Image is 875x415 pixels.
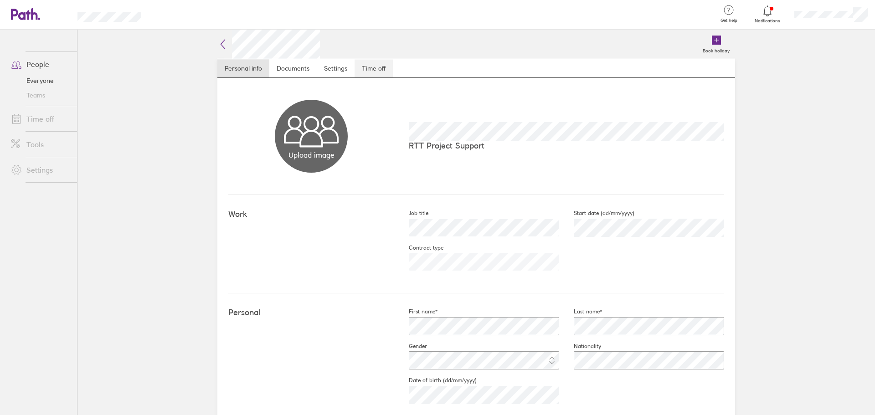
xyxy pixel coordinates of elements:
a: Settings [4,161,77,179]
label: Book holiday [697,46,735,54]
a: Tools [4,135,77,154]
a: Time off [4,110,77,128]
a: Settings [317,59,355,77]
a: People [4,55,77,73]
h4: Work [228,210,394,219]
a: Personal info [217,59,269,77]
span: Get help [714,18,744,23]
a: Teams [4,88,77,102]
label: Contract type [394,244,443,251]
a: Documents [269,59,317,77]
p: RTT Project Support [409,141,724,150]
label: Job title [394,210,428,217]
label: Date of birth (dd/mm/yyyy) [394,377,477,384]
a: Book holiday [697,30,735,59]
label: Gender [394,343,427,350]
label: Nationality [559,343,601,350]
span: Notifications [753,18,782,24]
a: Notifications [753,5,782,24]
a: Time off [355,59,393,77]
label: Start date (dd/mm/yyyy) [559,210,634,217]
label: Last name* [559,308,602,315]
label: First name* [394,308,437,315]
h4: Personal [228,308,394,318]
a: Everyone [4,73,77,88]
